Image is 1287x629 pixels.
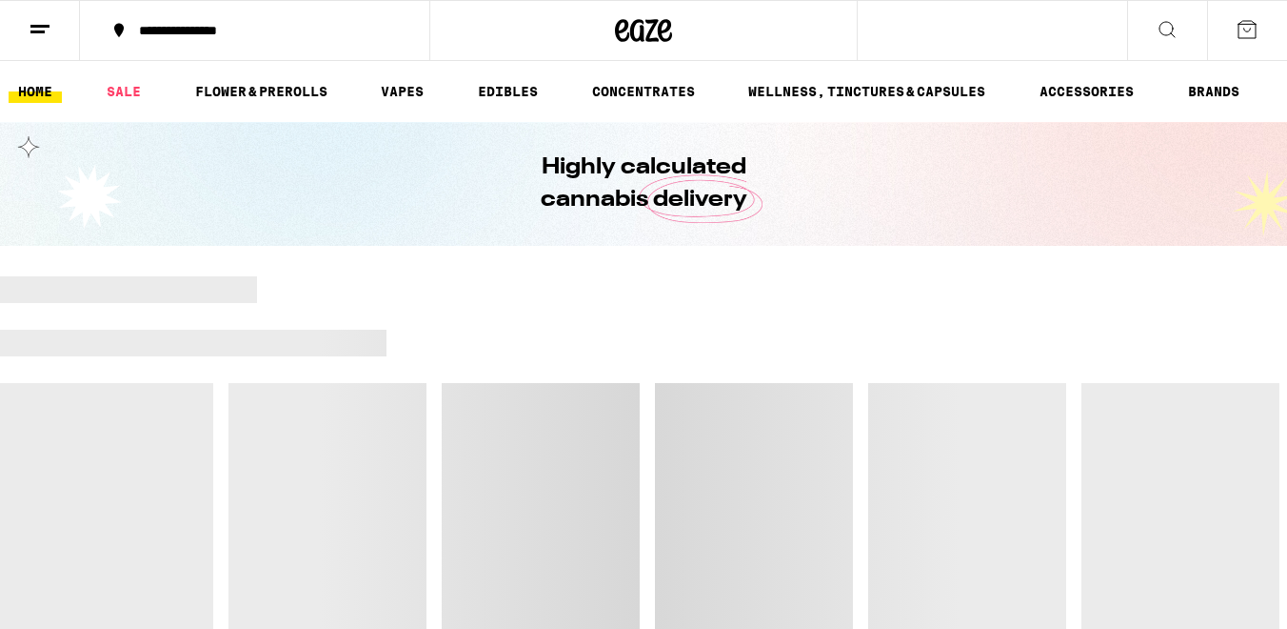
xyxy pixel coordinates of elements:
a: HOME [9,80,62,103]
a: VAPES [371,80,433,103]
a: ACCESSORIES [1030,80,1143,103]
a: CONCENTRATES [583,80,704,103]
a: WELLNESS, TINCTURES & CAPSULES [739,80,995,103]
h1: Highly calculated cannabis delivery [486,152,801,216]
a: FLOWER & PREROLLS [186,80,337,103]
a: SALE [97,80,150,103]
a: EDIBLES [468,80,547,103]
button: BRANDS [1178,80,1249,103]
